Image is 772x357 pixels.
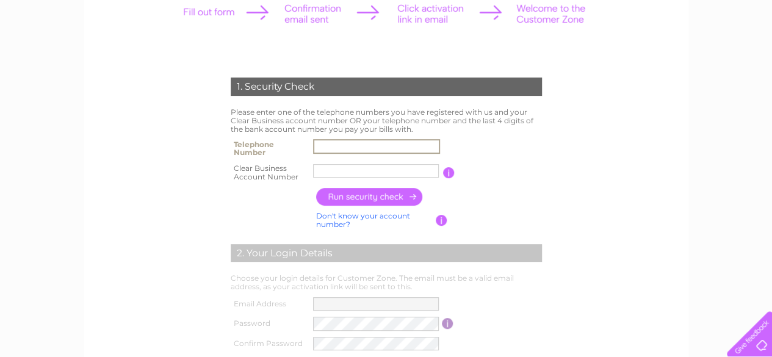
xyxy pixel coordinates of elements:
[710,52,727,61] a: Blog
[666,52,702,61] a: Telecoms
[632,52,658,61] a: Energy
[228,136,311,160] th: Telephone Number
[442,318,453,329] input: Information
[443,167,455,178] input: Information
[228,160,311,185] th: Clear Business Account Number
[228,314,311,334] th: Password
[316,211,410,229] a: Don't know your account number?
[601,52,624,61] a: Water
[228,271,545,294] td: Choose your login details for Customer Zone. The email must be a valid email address, as your act...
[98,7,675,59] div: Clear Business is a trading name of Verastar Limited (registered in [GEOGRAPHIC_DATA] No. 3667643...
[735,52,765,61] a: Contact
[228,334,311,354] th: Confirm Password
[228,105,545,136] td: Please enter one of the telephone numbers you have registered with us and your Clear Business acc...
[231,244,542,262] div: 2. Your Login Details
[436,215,447,226] input: Information
[228,294,311,314] th: Email Address
[542,6,626,21] a: 0333 014 3131
[231,78,542,96] div: 1. Security Check
[27,32,89,69] img: logo.png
